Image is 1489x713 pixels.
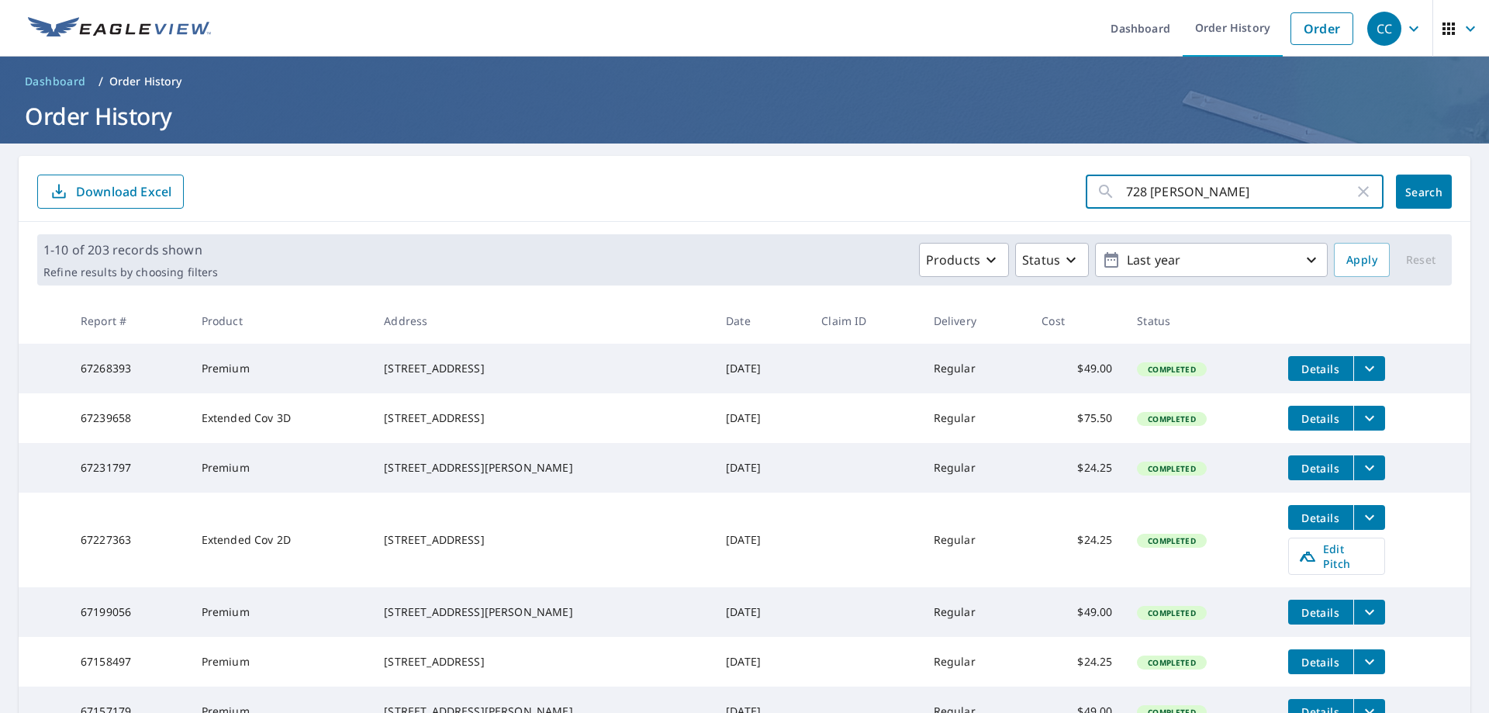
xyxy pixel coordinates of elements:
td: Regular [921,393,1030,443]
td: $24.25 [1029,493,1125,587]
div: [STREET_ADDRESS][PERSON_NAME] [384,604,701,620]
button: filesDropdownBtn-67239658 [1353,406,1385,431]
div: [STREET_ADDRESS] [384,410,701,426]
td: Premium [189,344,372,393]
span: Completed [1138,414,1204,424]
td: $24.25 [1029,637,1125,687]
td: Regular [921,344,1030,393]
div: CC [1367,12,1401,46]
span: Apply [1346,251,1377,270]
p: Refine results by choosing filters [43,265,218,279]
td: Extended Cov 3D [189,393,372,443]
button: filesDropdownBtn-67231797 [1353,455,1385,480]
button: detailsBtn-67268393 [1288,356,1353,381]
p: Last year [1121,247,1302,274]
nav: breadcrumb [19,69,1470,94]
span: Details [1297,362,1344,376]
td: 67268393 [68,344,189,393]
a: Order [1290,12,1353,45]
button: detailsBtn-67199056 [1288,600,1353,625]
a: Edit Pitch [1288,538,1385,575]
button: Download Excel [37,175,184,209]
span: Completed [1138,657,1204,668]
td: [DATE] [713,637,809,687]
th: Status [1125,298,1275,344]
span: Edit Pitch [1298,542,1375,571]
span: Search [1408,185,1439,199]
button: Products [919,243,1009,277]
td: [DATE] [713,393,809,443]
td: Extended Cov 2D [189,493,372,587]
button: detailsBtn-67239658 [1288,406,1353,431]
button: Search [1396,175,1452,209]
td: Regular [921,443,1030,493]
p: Order History [109,74,182,89]
div: [STREET_ADDRESS] [384,532,701,548]
td: 67231797 [68,443,189,493]
span: Dashboard [25,74,86,89]
p: 1-10 of 203 records shown [43,241,218,259]
button: Status [1015,243,1089,277]
button: detailsBtn-67158497 [1288,649,1353,674]
div: [STREET_ADDRESS] [384,654,701,670]
th: Delivery [921,298,1030,344]
div: [STREET_ADDRESS][PERSON_NAME] [384,460,701,476]
td: [DATE] [713,443,809,493]
span: Details [1297,605,1344,620]
th: Address [371,298,713,344]
th: Report # [68,298,189,344]
td: 67227363 [68,493,189,587]
span: Completed [1138,463,1204,474]
td: $49.00 [1029,587,1125,637]
button: filesDropdownBtn-67158497 [1353,649,1385,674]
img: EV Logo [28,17,211,40]
div: [STREET_ADDRESS] [384,361,701,376]
td: [DATE] [713,587,809,637]
td: [DATE] [713,493,809,587]
th: Claim ID [809,298,921,344]
td: Premium [189,587,372,637]
td: Regular [921,493,1030,587]
button: filesDropdownBtn-67268393 [1353,356,1385,381]
input: Address, Report #, Claim ID, etc. [1126,170,1354,213]
td: Premium [189,637,372,687]
td: Regular [921,587,1030,637]
th: Cost [1029,298,1125,344]
td: $24.25 [1029,443,1125,493]
th: Product [189,298,372,344]
td: 67199056 [68,587,189,637]
button: Apply [1334,243,1390,277]
td: [DATE] [713,344,809,393]
button: detailsBtn-67231797 [1288,455,1353,480]
td: $75.50 [1029,393,1125,443]
a: Dashboard [19,69,92,94]
button: detailsBtn-67227363 [1288,505,1353,530]
button: filesDropdownBtn-67227363 [1353,505,1385,530]
p: Download Excel [76,183,171,200]
th: Date [713,298,809,344]
span: Details [1297,461,1344,476]
button: Last year [1095,243,1328,277]
h1: Order History [19,100,1470,132]
td: $49.00 [1029,344,1125,393]
p: Status [1022,251,1060,269]
td: 67158497 [68,637,189,687]
button: filesDropdownBtn-67199056 [1353,600,1385,625]
td: Regular [921,637,1030,687]
span: Completed [1138,364,1204,375]
td: 67239658 [68,393,189,443]
li: / [98,72,103,91]
span: Completed [1138,607,1204,618]
span: Completed [1138,535,1204,546]
span: Details [1297,655,1344,670]
span: Details [1297,411,1344,426]
p: Products [926,251,980,269]
span: Details [1297,511,1344,525]
td: Premium [189,443,372,493]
